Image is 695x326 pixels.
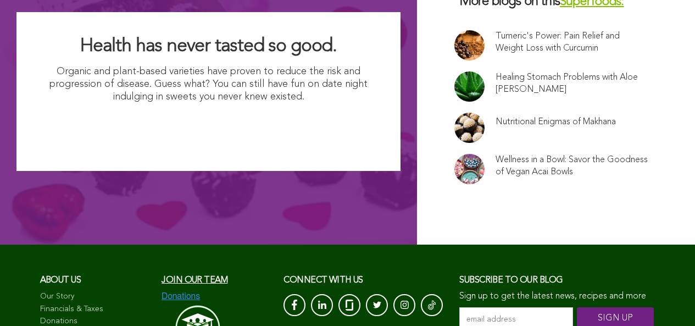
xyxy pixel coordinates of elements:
iframe: Chat Widget [640,273,695,326]
img: glassdoor_White [346,300,353,311]
a: Financials & Taxes [40,304,151,315]
a: Healing Stomach Problems with Aloe [PERSON_NAME] [496,71,648,96]
img: I Want Organic Shopping For Less [101,109,316,149]
a: Wellness in a Bowl: Savor the Goodness of Vegan Acai Bowls [496,154,648,178]
h2: Health has never tasted so good. [38,34,379,58]
a: Join our team [162,276,227,285]
span: CONNECT with us [283,276,363,285]
img: Donations [162,291,200,301]
p: Sign up to get the latest news, recipes and more [459,291,655,302]
a: Nutritional Enigmas of Makhana [496,116,616,128]
span: About us [40,276,81,285]
a: Tumeric's Power: Pain Relief and Weight Loss with Curcumin [496,30,648,54]
h3: Subscribe to our blog [459,272,655,289]
a: Our Story [40,291,151,302]
img: Tik-Tok-Icon [428,300,436,311]
p: Organic and plant-based varieties have proven to reduce the risk and progression of disease. Gues... [38,65,379,104]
